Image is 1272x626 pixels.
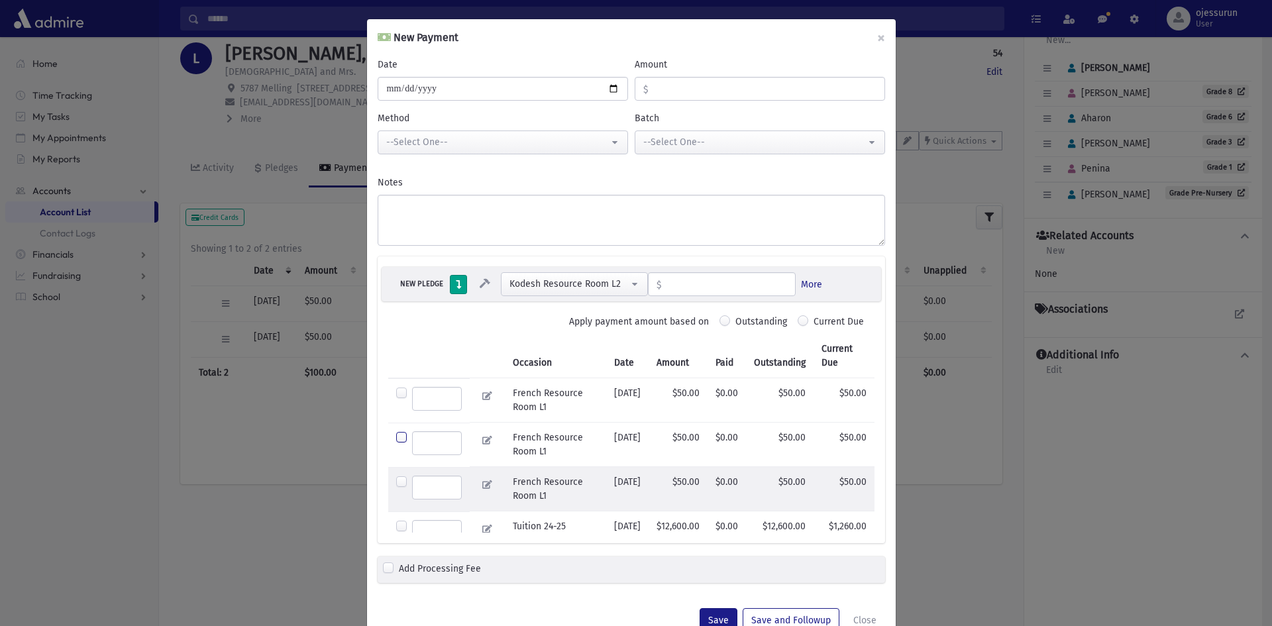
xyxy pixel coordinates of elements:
[378,130,628,154] button: --Select One--
[746,511,814,552] td: $12,600.00
[396,278,447,290] div: NEW PLEDGE
[378,111,409,125] label: Method
[814,315,864,334] label: Current Due
[386,135,609,149] div: --Select One--
[867,19,896,56] button: ×
[505,511,606,552] td: Tuition 24-25
[378,30,458,46] h6: New Payment
[801,278,822,291] a: More
[708,511,746,552] td: $0.00
[649,334,708,378] th: Amount
[649,511,708,552] td: $12,600.00
[635,78,649,101] span: $
[505,378,606,423] td: French Resource Room L1
[606,334,649,378] th: Date
[378,176,403,189] label: Notes
[635,58,667,72] label: Amount
[708,334,746,378] th: Paid
[746,423,814,467] td: $50.00
[814,378,874,423] td: $50.00
[746,467,814,511] td: $50.00
[505,467,606,511] td: French Resource Room L1
[649,273,662,297] span: $
[399,562,481,578] label: Add Processing Fee
[509,277,629,291] div: Kodesh Resource Room L2
[746,334,814,378] th: Outstanding
[814,467,874,511] td: $50.00
[501,272,648,296] button: Kodesh Resource Room L2
[649,378,708,423] td: $50.00
[708,467,746,511] td: $0.00
[746,378,814,423] td: $50.00
[635,130,885,154] button: --Select One--
[814,511,874,552] td: $1,260.00
[606,511,649,552] td: [DATE]
[649,423,708,467] td: $50.00
[814,423,874,467] td: $50.00
[814,334,874,378] th: Current Due
[635,111,659,125] label: Batch
[643,135,866,149] div: --Select One--
[708,378,746,423] td: $0.00
[505,334,606,378] th: Occasion
[708,423,746,467] td: $0.00
[505,423,606,467] td: French Resource Room L1
[606,423,649,467] td: [DATE]
[378,58,397,72] label: Date
[649,467,708,511] td: $50.00
[606,467,649,511] td: [DATE]
[569,315,709,329] label: Apply payment amount based on
[735,315,787,334] label: Outstanding
[606,378,649,423] td: [DATE]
